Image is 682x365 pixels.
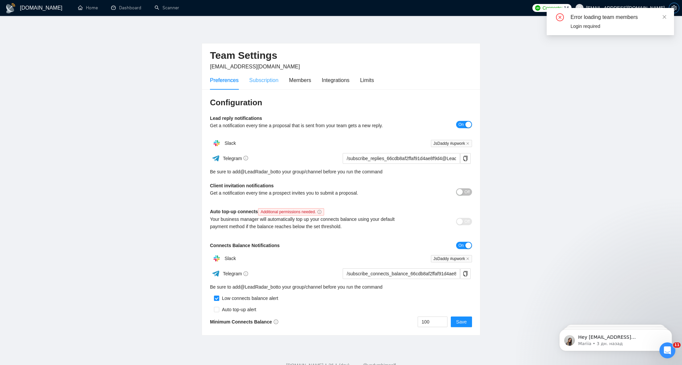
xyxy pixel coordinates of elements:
[210,252,223,265] img: hpQkSZIkSZIkSZIkSZIkSZIkSZIkSZIkSZIkSZIkSZIkSZIkSZIkSZIkSZIkSZIkSZIkSZIkSZIkSZIkSZIkSZIkSZIkSZIkS...
[274,319,278,324] span: info-circle
[577,6,582,10] span: user
[210,183,274,188] b: Client invitation notifications
[78,5,98,11] a: homeHome
[542,4,562,12] span: Connects:
[111,5,141,11] a: dashboardDashboard
[155,5,179,11] a: searchScanner
[458,121,464,128] span: On
[225,256,236,261] span: Slack
[451,317,472,327] button: Save
[460,268,471,279] button: copy
[360,76,374,84] div: Limits
[210,64,300,69] span: [EMAIL_ADDRESS][DOMAIN_NAME]
[669,3,679,13] button: setting
[210,168,472,175] div: Be sure to add to your group/channel before you run the command
[669,5,679,11] a: setting
[466,257,469,260] span: close
[460,156,470,161] span: copy
[240,283,277,291] a: @LeadRadar_bot
[659,342,675,358] iframe: Intercom live chat
[564,4,569,12] span: 14
[219,295,278,302] div: Low connects balance alert
[210,283,472,291] div: Be sure to add to your group/channel before you run the command
[662,15,667,19] span: close
[556,13,564,21] span: close-circle
[210,116,262,121] b: Lead reply notifications
[460,153,471,164] button: copy
[464,188,470,196] span: Off
[212,269,220,278] img: ww3wtPAAAAAElFTkSuQmCC
[456,318,467,325] span: Save
[219,306,256,313] div: Auto top-up alert
[571,23,666,30] div: Login required
[240,168,277,175] a: @LeadRadar_bot
[210,122,407,129] div: Get a notification every time a proposal that is sent from your team gets a new reply.
[458,242,464,249] span: On
[317,210,321,214] span: info-circle
[29,19,114,124] span: Hey [EMAIL_ADDRESS][DOMAIN_NAME], Looks like your Upwork agency JSDaddy - Web and Multi-Platform ...
[571,13,666,21] div: Error loading team members
[210,319,278,324] b: Minimum Connects Balance
[210,209,327,214] b: Auto top-up connects
[464,218,470,225] span: Off
[431,255,472,262] span: JsDaddy #upwork
[431,140,472,147] span: JsDaddy #upwork
[669,5,679,11] span: setting
[223,156,248,161] span: Telegram
[210,137,223,150] img: hpQkSZIkSZIkSZIkSZIkSZIkSZIkSZIkSZIkSZIkSZIkSZIkSZIkSZIkSZIkSZIkSZIkSZIkSZIkSZIkSZIkSZIkSZIkSZIkS...
[258,208,324,216] span: Additional permissions needed.
[210,243,280,248] b: Connects Balance Notifications
[5,3,16,14] img: logo
[210,76,239,84] div: Preferences
[466,142,469,145] span: close
[210,97,472,108] h3: Configuration
[322,76,350,84] div: Integrations
[673,342,681,348] span: 11
[289,76,311,84] div: Members
[460,271,470,276] span: copy
[243,156,248,160] span: info-circle
[210,189,407,197] div: Get a notification every time a prospect invites you to submit a proposal.
[225,140,236,146] span: Slack
[535,5,540,11] img: upwork-logo.png
[210,49,472,62] h2: Team Settings
[29,26,114,32] p: Message from Mariia, sent 3 дн. назад
[210,216,407,230] div: Your business manager will automatically top up your connects balance using your default payment ...
[243,271,248,276] span: info-circle
[549,315,682,362] iframe: Intercom notifications сообщение
[223,271,248,276] span: Telegram
[249,76,278,84] div: Subscription
[212,154,220,162] img: ww3wtPAAAAAElFTkSuQmCC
